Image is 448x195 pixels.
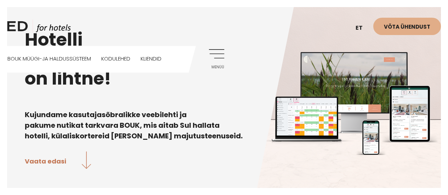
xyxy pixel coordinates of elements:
[7,46,91,71] a: BOUK MÜÜGI-JA HALDUSSÜSTEEM
[25,110,243,141] b: Kujundame kasutajasõbralikke veebilehti ja pakume nutikat tarkvara BOUK, mis aitab Sul hallata ho...
[25,30,423,88] h1: Hotelli müük & haldus on lihtne!
[205,49,224,69] a: Menüü
[7,19,71,37] a: ED HOTELS
[352,19,373,37] a: et
[205,65,224,69] span: Menüü
[141,46,161,71] a: Kliendid
[101,46,130,71] a: Kodulehed
[373,18,441,35] a: Võta ühendust
[25,151,91,170] a: Vaata edasi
